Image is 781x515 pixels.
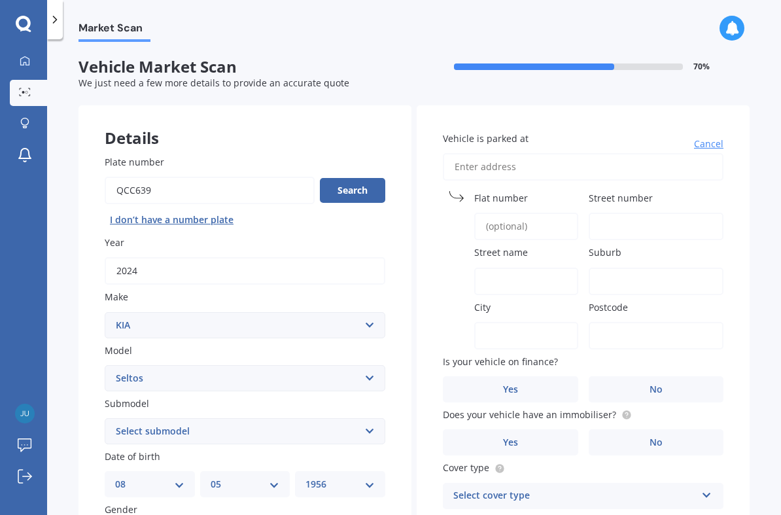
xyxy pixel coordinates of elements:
[105,397,149,410] span: Submodel
[78,58,414,77] span: Vehicle Market Scan
[694,137,723,151] span: Cancel
[443,408,616,421] span: Does your vehicle have an immobiliser?
[105,236,124,249] span: Year
[589,301,628,313] span: Postcode
[15,404,35,423] img: 63d69d69ea42c2a68ba2e199701e1c73
[503,384,518,395] span: Yes
[589,192,653,204] span: Street number
[105,156,164,168] span: Plate number
[650,384,663,395] span: No
[105,344,132,357] span: Model
[443,355,558,368] span: Is your vehicle on finance?
[474,247,528,259] span: Street name
[105,257,385,285] input: YYYY
[474,213,578,240] input: (optional)
[443,153,723,181] input: Enter address
[105,450,160,463] span: Date of birth
[650,437,663,448] span: No
[78,22,150,39] span: Market Scan
[589,247,621,259] span: Suburb
[474,301,491,313] span: City
[105,209,239,230] button: I don’t have a number plate
[105,291,128,304] span: Make
[503,437,518,448] span: Yes
[78,77,349,89] span: We just need a few more details to provide an accurate quote
[453,488,696,504] div: Select cover type
[474,192,528,204] span: Flat number
[320,178,385,203] button: Search
[443,132,529,145] span: Vehicle is parked at
[105,177,315,204] input: Enter plate number
[443,462,489,474] span: Cover type
[78,105,411,145] div: Details
[693,62,710,71] span: 70 %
